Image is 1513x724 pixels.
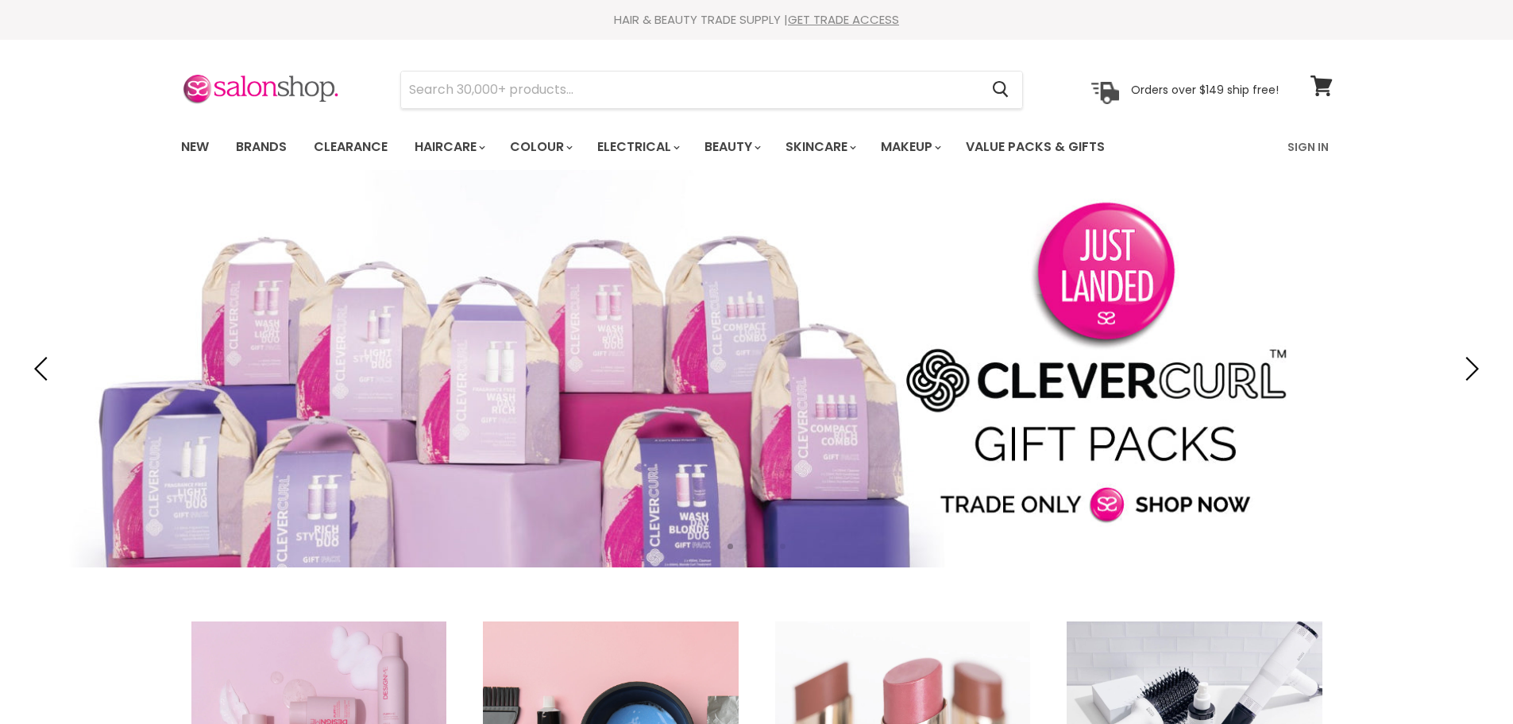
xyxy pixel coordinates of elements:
[980,72,1022,108] button: Search
[1131,82,1279,96] p: Orders over $149 ship free!
[869,130,951,164] a: Makeup
[693,130,770,164] a: Beauty
[728,544,733,549] li: Page dot 1
[161,12,1353,28] div: HAIR & BEAUTY TRADE SUPPLY |
[954,130,1117,164] a: Value Packs & Gifts
[400,71,1023,109] form: Product
[762,544,768,549] li: Page dot 3
[774,130,866,164] a: Skincare
[403,130,495,164] a: Haircare
[169,124,1198,170] ul: Main menu
[224,130,299,164] a: Brands
[1453,353,1485,385] button: Next
[780,544,785,549] li: Page dot 4
[28,353,60,385] button: Previous
[401,72,980,108] input: Search
[169,130,221,164] a: New
[161,124,1353,170] nav: Main
[498,130,582,164] a: Colour
[788,11,899,28] a: GET TRADE ACCESS
[745,544,751,549] li: Page dot 2
[585,130,689,164] a: Electrical
[1278,130,1338,164] a: Sign In
[302,130,399,164] a: Clearance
